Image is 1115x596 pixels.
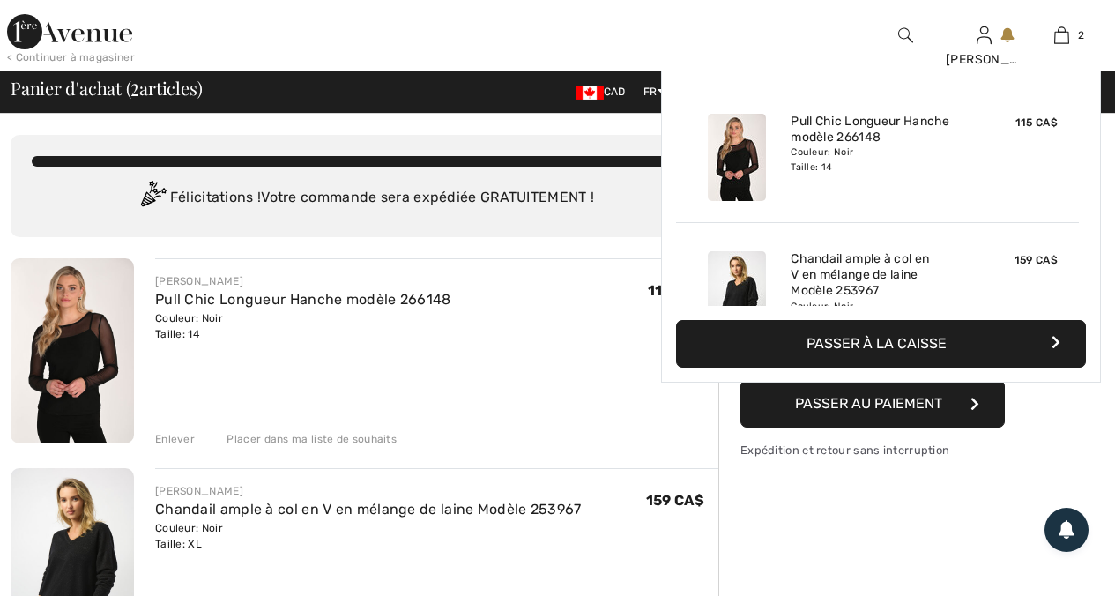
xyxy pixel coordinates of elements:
[11,258,134,443] img: Pull Chic Longueur Hanche modèle 266148
[795,395,942,412] span: Passer au paiement
[155,501,582,518] a: Chandail ample à col en V en mélange de laine Modèle 253967
[576,86,633,98] span: CAD
[977,26,992,43] a: Se connecter
[740,380,1005,428] button: Passer au paiement
[646,492,704,509] span: 159 CA$
[898,25,913,46] img: recherche
[155,431,195,447] div: Enlever
[1054,25,1069,46] img: Mon panier
[155,291,451,308] a: Pull Chic Longueur Hanche modèle 266148
[791,145,964,174] div: Couleur: Noir Taille: 14
[130,75,139,98] span: 2
[740,442,1005,458] div: Expédition et retour sans interruption
[576,86,604,100] img: Canadian Dollar
[946,50,1022,69] div: [PERSON_NAME]
[212,431,397,447] div: Placer dans ma liste de souhaits
[155,520,582,552] div: Couleur: Noir Taille: XL
[643,86,665,98] span: FR
[11,79,202,97] span: Panier d'achat ( articles)
[155,310,451,342] div: Couleur: Noir Taille: 14
[791,114,964,145] a: Pull Chic Longueur Hanche modèle 266148
[1015,254,1058,266] span: 159 CA$
[1078,27,1084,43] span: 2
[676,320,1086,368] button: Passer à la caisse
[155,483,582,499] div: [PERSON_NAME]
[1023,25,1100,46] a: 2
[1015,116,1058,129] span: 115 CA$
[708,114,766,201] img: Pull Chic Longueur Hanche modèle 266148
[791,300,964,328] div: Couleur: Noir Taille: XL
[7,49,135,65] div: < Continuer à magasiner
[648,282,704,299] span: 115 CA$
[155,273,451,289] div: [PERSON_NAME]
[7,14,132,49] img: 1ère Avenue
[791,251,964,300] a: Chandail ample à col en V en mélange de laine Modèle 253967
[977,25,992,46] img: Mes infos
[135,181,170,216] img: Congratulation2.svg
[708,251,766,339] img: Chandail ample à col en V en mélange de laine Modèle 253967
[32,181,697,216] div: Félicitations ! Votre commande sera expédiée GRATUITEMENT !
